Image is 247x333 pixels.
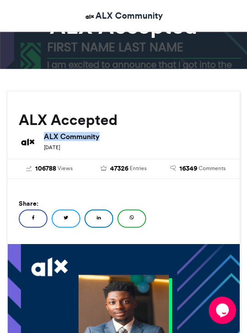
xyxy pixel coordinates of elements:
iframe: chat widget [209,297,238,324]
img: ALX Community [19,133,37,151]
h1: ALX Accepted [7,15,240,37]
span: Comments [199,164,226,172]
a: 106788 Views [19,164,79,174]
span: 16349 [179,164,197,174]
span: Entries [129,164,146,172]
h5: Share: [19,198,228,209]
h2: ALX Accepted [19,112,228,128]
span: 47326 [110,164,128,174]
span: 106788 [35,164,56,174]
a: 16349 Comments [168,164,228,174]
small: [DATE] [44,144,60,151]
img: ALX Community [84,11,95,22]
a: 47326 Entries [93,164,154,174]
a: ALX Community [84,9,163,22]
span: Views [57,164,72,172]
h6: ALX Community [44,133,228,140]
